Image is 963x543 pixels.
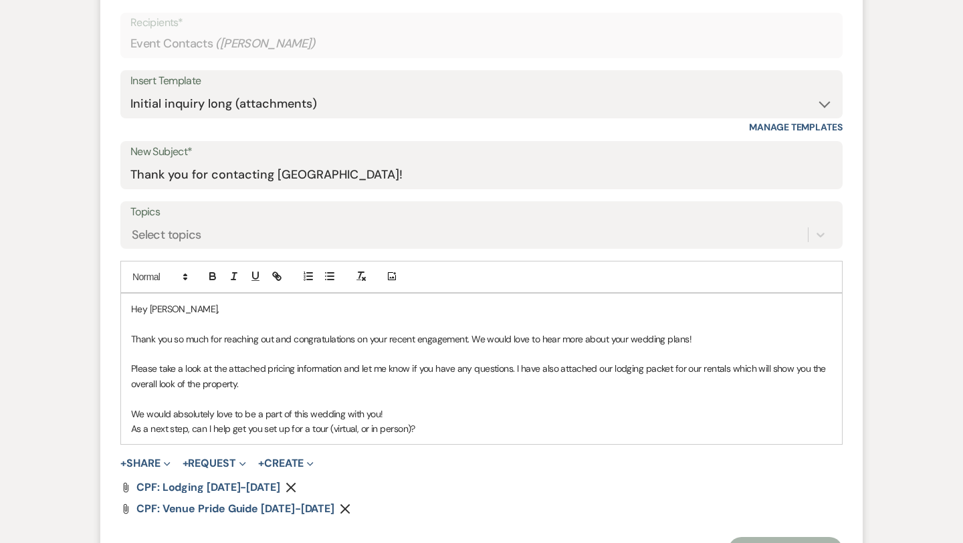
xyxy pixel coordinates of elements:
[183,458,189,469] span: +
[130,142,833,162] label: New Subject*
[131,361,832,391] p: Please take a look at the attached pricing information and let me know if you have any questions....
[215,35,316,53] span: ( [PERSON_NAME] )
[131,407,832,421] p: We would absolutely love to be a part of this wedding with you!
[130,31,833,57] div: Event Contacts
[130,203,833,222] label: Topics
[131,421,832,436] p: As a next step, can I help get you set up for a tour (virtual, or in person)?
[749,121,843,133] a: Manage Templates
[258,458,264,469] span: +
[136,482,280,493] a: CPF: Lodging [DATE]-[DATE]
[258,458,314,469] button: Create
[183,458,246,469] button: Request
[120,458,171,469] button: Share
[131,332,832,346] p: Thank you so much for reaching out and congratulations on your recent engagement. We would love t...
[132,225,201,243] div: Select topics
[130,14,833,31] p: Recipients*
[136,504,334,514] a: CPF: Venue Pride Guide [DATE]-[DATE]
[136,502,334,516] span: CPF: Venue Pride Guide [DATE]-[DATE]
[136,480,280,494] span: CPF: Lodging [DATE]-[DATE]
[131,302,832,316] p: Hey [PERSON_NAME],
[120,458,126,469] span: +
[130,72,833,91] div: Insert Template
